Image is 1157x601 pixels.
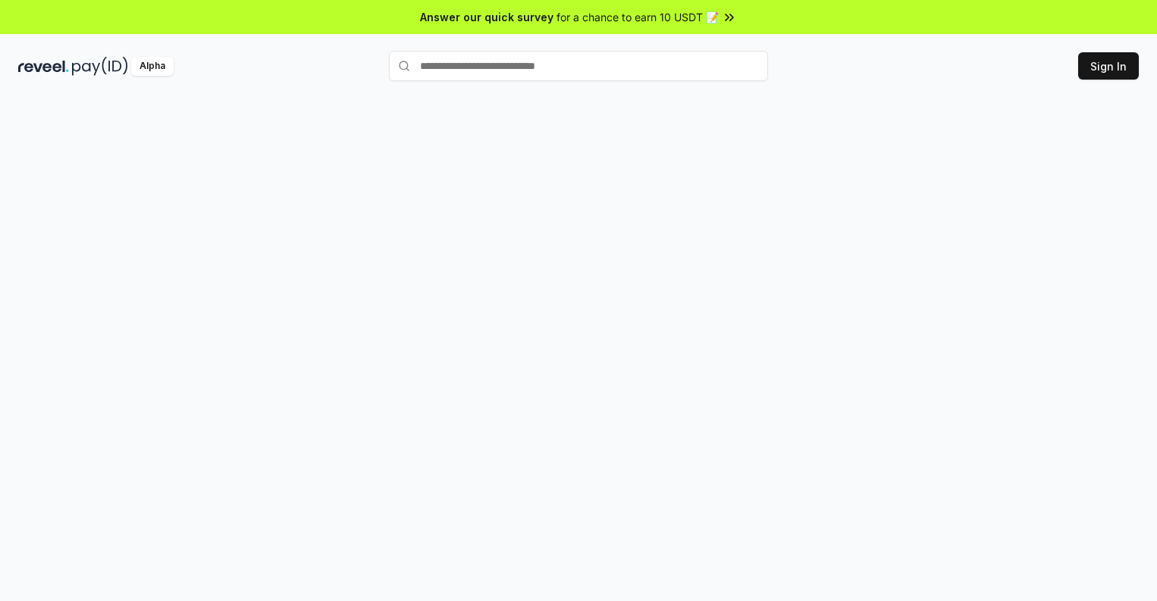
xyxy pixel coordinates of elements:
[131,57,174,76] div: Alpha
[72,57,128,76] img: pay_id
[1078,52,1139,80] button: Sign In
[18,57,69,76] img: reveel_dark
[557,9,719,25] span: for a chance to earn 10 USDT 📝
[420,9,553,25] span: Answer our quick survey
